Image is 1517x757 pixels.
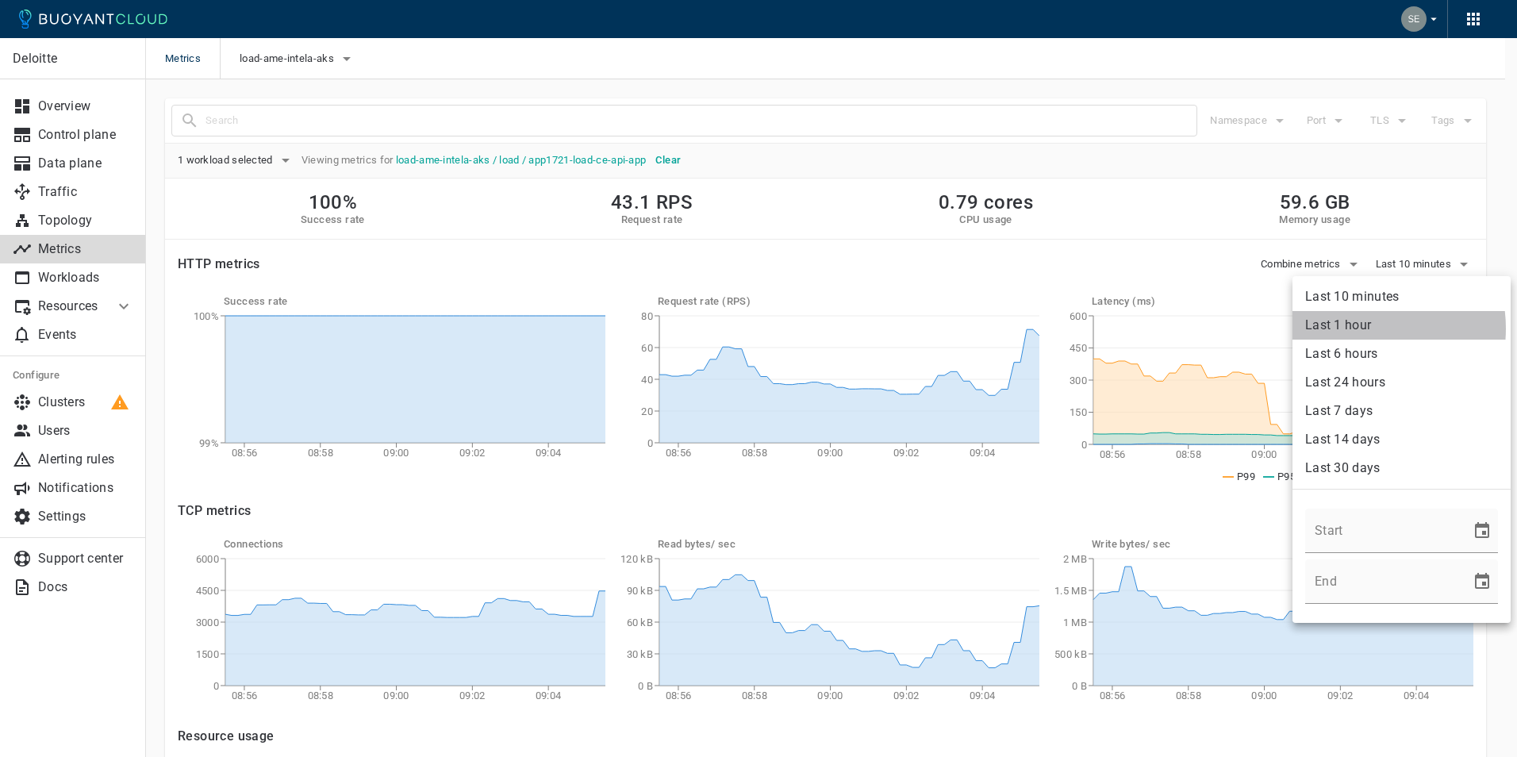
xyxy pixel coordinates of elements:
[1466,515,1498,547] button: Choose date
[1292,340,1511,368] li: Last 6 hours
[1305,509,1460,553] input: mm/dd/yyyy hh:mm (a|p)m
[1292,425,1511,454] li: Last 14 days
[1292,282,1511,311] li: Last 10 minutes
[1305,559,1460,604] input: mm/dd/yyyy hh:mm (a|p)m
[1292,454,1511,482] li: Last 30 days
[1292,368,1511,397] li: Last 24 hours
[1466,566,1498,598] button: Choose date
[1292,397,1511,425] li: Last 7 days
[1292,311,1511,340] li: Last 1 hour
